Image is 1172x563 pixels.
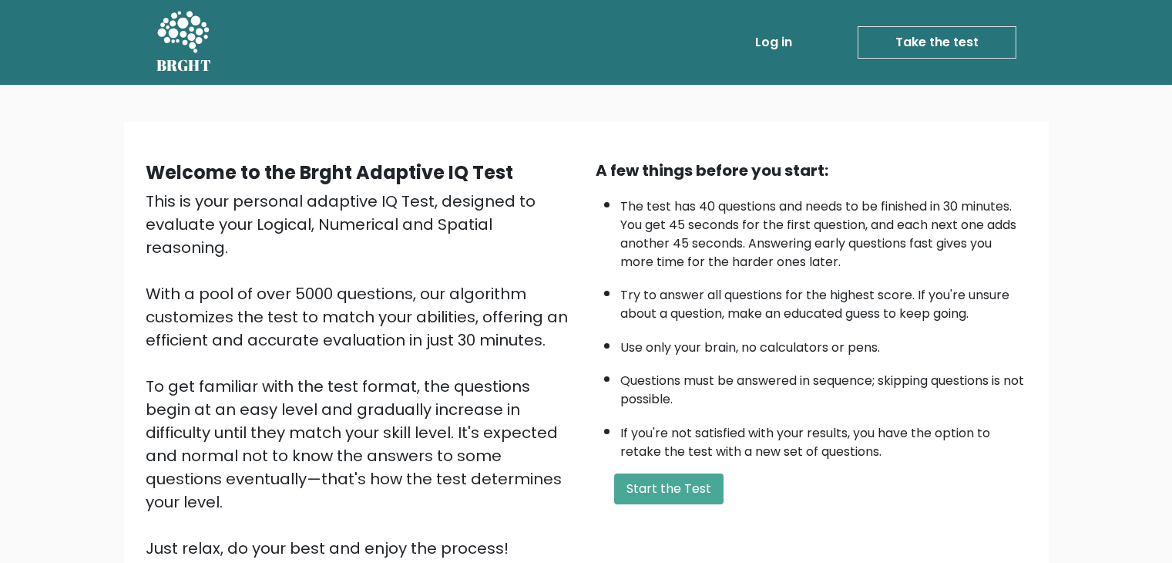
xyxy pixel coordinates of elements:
b: Welcome to the Brght Adaptive IQ Test [146,160,513,185]
h5: BRGHT [156,56,212,75]
li: The test has 40 questions and needs to be finished in 30 minutes. You get 45 seconds for the firs... [620,190,1027,271]
li: Use only your brain, no calculators or pens. [620,331,1027,357]
a: BRGHT [156,6,212,79]
li: Questions must be answered in sequence; skipping questions is not possible. [620,364,1027,409]
li: Try to answer all questions for the highest score. If you're unsure about a question, make an edu... [620,278,1027,323]
button: Start the Test [614,474,724,504]
div: A few things before you start: [596,159,1027,182]
li: If you're not satisfied with your results, you have the option to retake the test with a new set ... [620,416,1027,461]
div: This is your personal adaptive IQ Test, designed to evaluate your Logical, Numerical and Spatial ... [146,190,577,560]
a: Log in [749,27,798,58]
a: Take the test [858,26,1016,59]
